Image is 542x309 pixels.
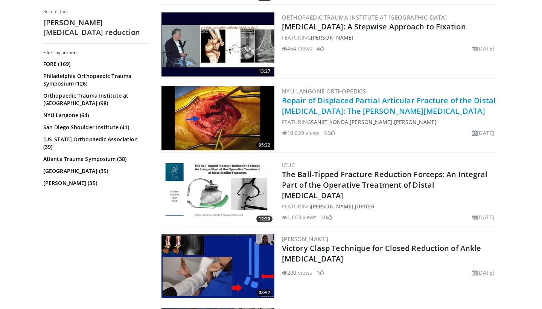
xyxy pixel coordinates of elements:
a: [PERSON_NAME] [394,118,437,125]
div: FEATURING [282,202,497,210]
li: 1,603 views [282,213,317,221]
div: FEATURING [282,34,497,41]
a: Philadelphia Orthopaedic Trauma Symposium (126) [43,72,147,87]
a: 12:20 [161,160,274,224]
span: 13:27 [256,68,273,75]
a: The Ball-Tipped Fracture Reduction Forceps: An Integral Part of the Operative Treatment of Distal... [282,169,488,200]
a: Repair of Displaced Partial Articular Fracture of the Distal [MEDICAL_DATA]: The [PERSON_NAME][ME... [282,95,496,116]
a: 08:57 [161,234,274,298]
div: FEATURING , , [282,118,497,126]
a: Orthopaedic Trauma Institute at [GEOGRAPHIC_DATA] [282,14,447,21]
a: [PERSON_NAME] Jupiter [311,203,375,210]
a: 05:22 [161,86,274,150]
a: San Diego Shoulder Institute (41) [43,124,147,131]
li: 55 [324,129,335,137]
a: [PERSON_NAME] [350,118,392,125]
p: Results for: [43,9,149,15]
span: 05:22 [256,142,273,148]
li: 464 views [282,44,312,52]
li: 4 [317,44,324,52]
img: 81d7ee58-6712-4821-b33d-eed4fd13c26f.png.300x170_q85_crop-smart_upscale.png [161,160,274,224]
a: 13:27 [161,12,274,76]
li: [DATE] [472,269,494,277]
li: 1 [317,269,324,277]
a: Orthopaedic Trauma Institute at [GEOGRAPHIC_DATA] (98) [43,92,147,107]
li: 10,629 views [282,129,320,137]
h3: Filter by author: [43,50,149,56]
li: [DATE] [472,213,494,221]
a: [GEOGRAPHIC_DATA] (35) [43,167,147,175]
span: 12:20 [256,216,273,222]
a: Sanjit Konda [311,118,348,125]
a: ICUC [282,161,295,169]
a: [PERSON_NAME] (35) [43,179,147,187]
a: [MEDICAL_DATA]: A Stepwise Approach to Fixation [282,21,466,32]
img: fa2f74f2-5812-4a73-bd35-28b19065d66a.300x170_q85_crop-smart_upscale.jpg [161,86,274,150]
a: FORE (169) [43,60,147,68]
li: [DATE] [472,129,494,137]
a: NYU Langone (64) [43,112,147,119]
a: [US_STATE] Orthopaedic Association (39) [43,136,147,151]
img: bb6f99f5-b5bf-4b9d-966c-0fbd57d05e30.300x170_q85_crop-smart_upscale.jpg [161,234,274,298]
span: 08:57 [256,289,273,296]
a: NYU Langone Orthopedics [282,87,366,95]
img: a808f98d-1734-4bce-a42d-9d2dccab79cd.300x170_q85_crop-smart_upscale.jpg [161,12,274,76]
li: 10 [321,213,332,221]
a: [PERSON_NAME] [282,235,328,243]
a: Atlanta Trauma Symposium (38) [43,155,147,163]
h2: [PERSON_NAME][MEDICAL_DATA] reduction [43,18,149,37]
a: Victory Clasp Technique for Closed Reduction of Ankle [MEDICAL_DATA] [282,243,481,264]
li: [DATE] [472,44,494,52]
a: [PERSON_NAME] [311,34,353,41]
li: 200 views [282,269,312,277]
